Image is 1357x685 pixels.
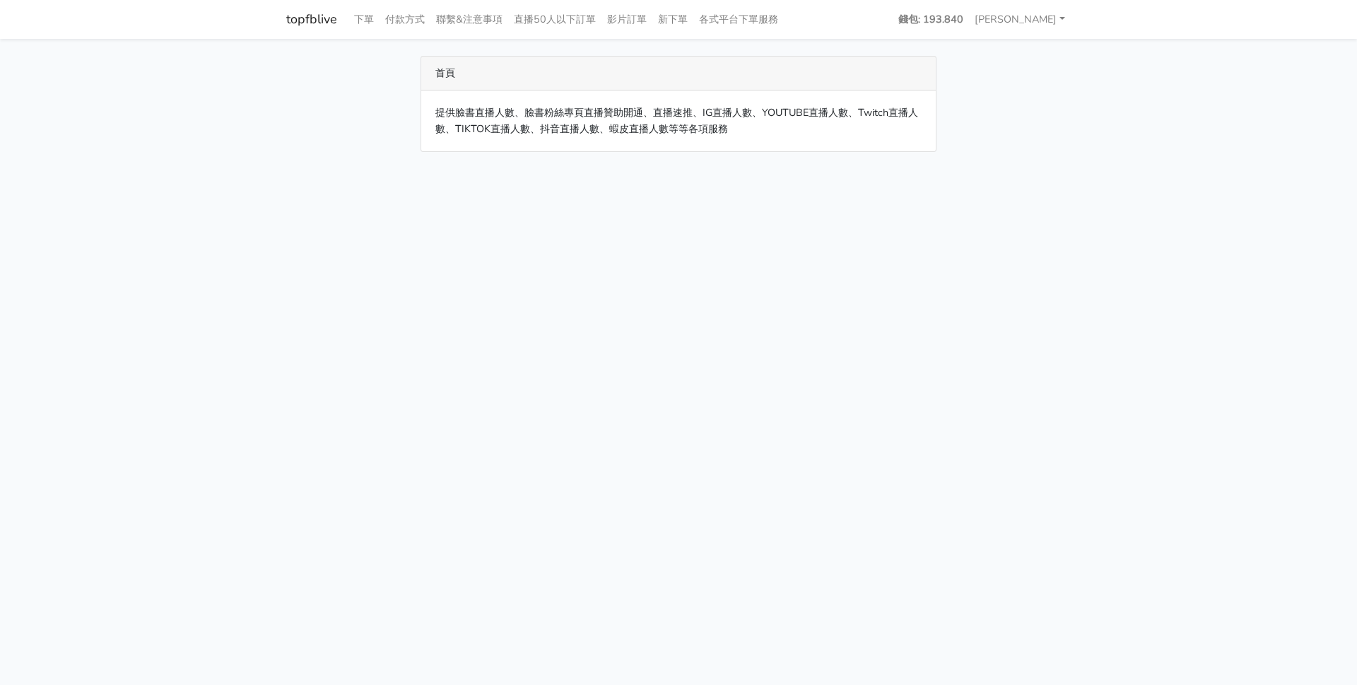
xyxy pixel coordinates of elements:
strong: 錢包: 193.840 [898,12,963,26]
a: 下單 [348,6,380,33]
a: 直播50人以下訂單 [508,6,601,33]
a: 影片訂單 [601,6,652,33]
a: [PERSON_NAME] [969,6,1071,33]
a: 各式平台下單服務 [693,6,784,33]
a: 錢包: 193.840 [893,6,969,33]
a: 聯繫&注意事項 [430,6,508,33]
div: 首頁 [421,57,936,90]
a: topfblive [286,6,337,33]
a: 新下單 [652,6,693,33]
div: 提供臉書直播人數、臉書粉絲專頁直播贊助開通、直播速推、IG直播人數、YOUTUBE直播人數、Twitch直播人數、TIKTOK直播人數、抖音直播人數、蝦皮直播人數等等各項服務 [421,90,936,151]
a: 付款方式 [380,6,430,33]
